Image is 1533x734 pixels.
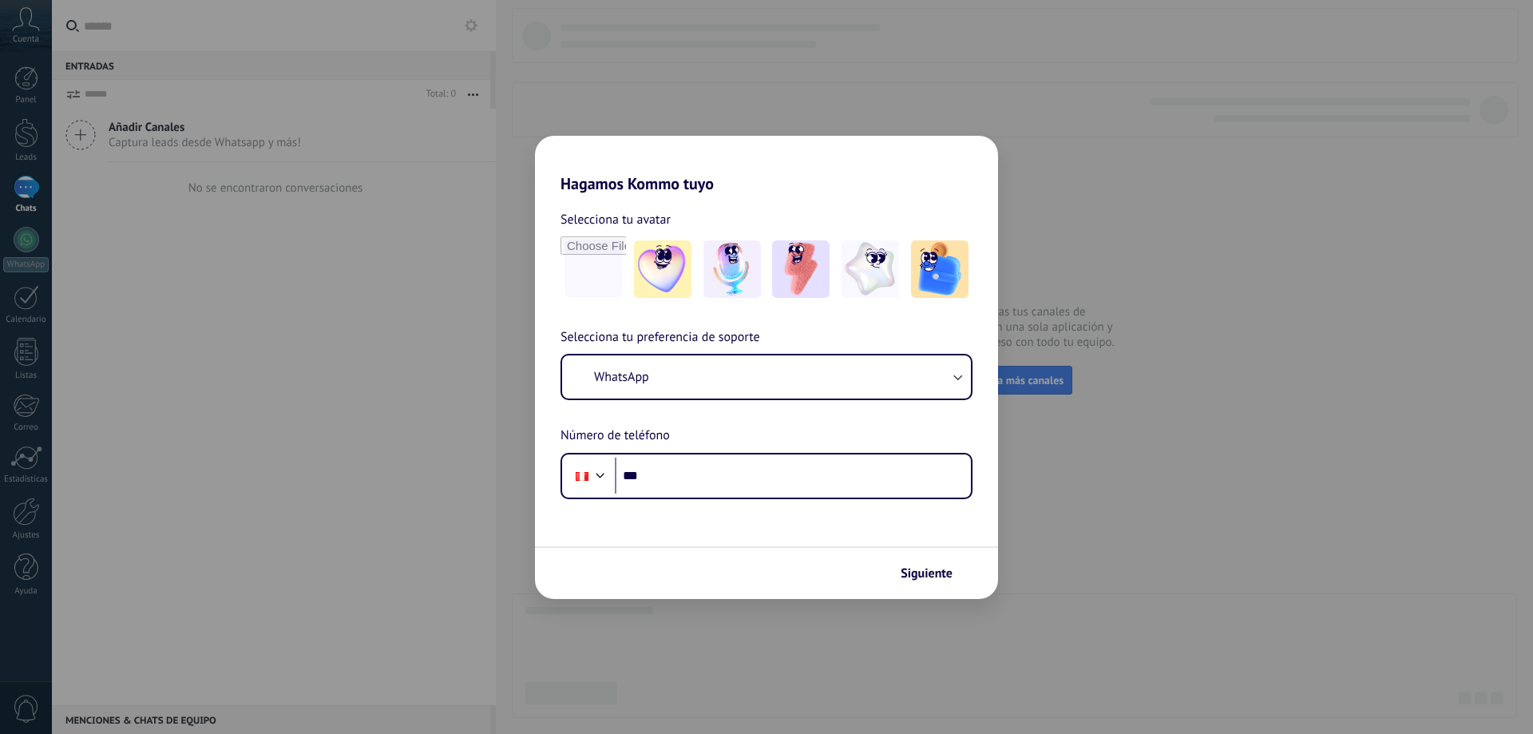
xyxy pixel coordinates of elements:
h2: Hagamos Kommo tuyo [535,136,998,193]
div: Peru: + 51 [567,459,597,493]
img: -3.jpeg [772,240,830,298]
button: WhatsApp [562,355,971,399]
span: Selecciona tu avatar [561,209,671,230]
span: Número de teléfono [561,426,670,446]
span: WhatsApp [594,369,649,385]
button: Siguiente [893,560,974,587]
img: -5.jpeg [911,240,969,298]
img: -2.jpeg [703,240,761,298]
img: -4.jpeg [842,240,899,298]
span: Siguiente [901,568,953,579]
span: Selecciona tu preferencia de soporte [561,327,760,348]
img: -1.jpeg [634,240,691,298]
